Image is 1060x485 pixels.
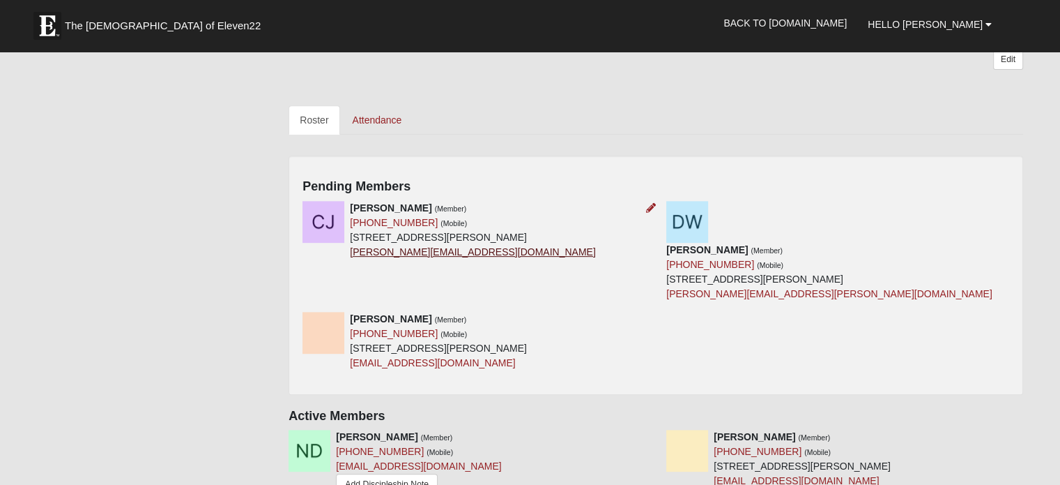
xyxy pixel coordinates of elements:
a: [PHONE_NUMBER] [350,217,438,228]
span: Hello [PERSON_NAME] [868,19,983,30]
a: Attendance [341,105,413,135]
a: Roster [289,105,339,135]
h4: Pending Members [302,179,1009,195]
a: [PERSON_NAME][EMAIL_ADDRESS][PERSON_NAME][DOMAIN_NAME] [666,288,992,299]
a: [EMAIL_ADDRESS][DOMAIN_NAME] [350,357,515,368]
a: Edit [993,50,1023,70]
a: [PHONE_NUMBER] [336,446,424,457]
small: (Mobile) [440,219,467,227]
small: (Member) [435,315,467,324]
small: (Member) [421,433,453,442]
div: [STREET_ADDRESS][PERSON_NAME] [350,312,527,371]
strong: [PERSON_NAME] [666,244,748,255]
span: The [DEMOGRAPHIC_DATA] of Eleven22 [65,19,261,33]
div: [STREET_ADDRESS][PERSON_NAME] [666,243,992,301]
a: [PHONE_NUMBER] [350,328,438,339]
strong: [PERSON_NAME] [350,202,431,214]
a: The [DEMOGRAPHIC_DATA] of Eleven22 [26,5,305,40]
strong: [PERSON_NAME] [336,431,417,442]
small: (Mobile) [440,330,467,338]
strong: [PERSON_NAME] [350,313,431,324]
a: [PERSON_NAME][EMAIL_ADDRESS][DOMAIN_NAME] [350,246,595,258]
a: [PHONE_NUMBER] [714,446,801,457]
small: (Mobile) [757,261,783,269]
small: (Mobile) [427,448,453,456]
small: (Member) [798,433,830,442]
a: Back to [DOMAIN_NAME] [713,6,857,40]
strong: [PERSON_NAME] [714,431,795,442]
div: [STREET_ADDRESS][PERSON_NAME] [350,201,595,260]
h4: Active Members [289,409,1023,424]
small: (Mobile) [804,448,831,456]
a: Hello [PERSON_NAME] [857,7,1002,42]
small: (Member) [435,204,467,213]
img: Eleven22 logo [33,12,61,40]
a: [PHONE_NUMBER] [666,259,754,270]
small: (Member) [751,246,783,255]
